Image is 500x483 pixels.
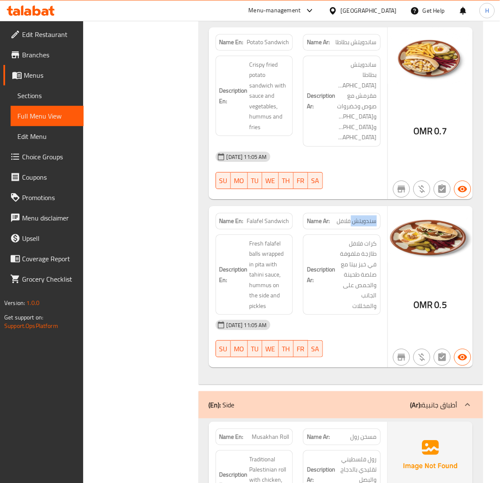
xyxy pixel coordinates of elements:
[279,340,294,357] button: TH
[22,233,77,243] span: Upsell
[24,70,77,80] span: Menus
[251,175,259,187] span: TU
[219,432,244,441] strong: Name En:
[393,181,410,198] button: Not branch specific item
[337,238,377,311] span: كرات فلافل طازجة ملفوفة في خبز بيتا مع صلصة طحينة والحمص على الجانب والمخللات
[22,172,77,182] span: Coupons
[22,152,77,162] span: Choice Groups
[307,432,330,441] strong: Name Ar:
[17,90,77,101] span: Sections
[341,6,397,15] div: [GEOGRAPHIC_DATA]
[308,172,323,189] button: SA
[282,175,290,187] span: TH
[297,343,305,355] span: FR
[248,340,262,357] button: TU
[249,6,301,16] div: Menu-management
[234,343,244,355] span: MO
[454,349,471,366] button: Available
[3,208,84,228] a: Menu disclaimer
[219,217,244,226] strong: Name En:
[393,349,410,366] button: Not branch specific item
[308,340,323,357] button: SA
[209,400,235,410] p: Side
[248,172,262,189] button: TU
[3,228,84,249] a: Upsell
[199,391,483,418] div: (En): Side(Ar):أطباق جانبية
[17,111,77,121] span: Full Menu View
[434,181,451,198] button: Not has choices
[219,85,248,106] strong: Description En:
[312,175,320,187] span: SA
[262,172,279,189] button: WE
[294,340,308,357] button: FR
[4,297,25,308] span: Version:
[216,172,231,189] button: SU
[22,50,77,60] span: Branches
[312,343,320,355] span: SA
[410,400,458,410] p: أطباق جانبية
[282,343,290,355] span: TH
[262,340,279,357] button: WE
[219,38,244,47] strong: Name En:
[388,27,473,84] img: %D8%B3%D8%A7%D9%86%D8%AF%D9%88%D9%8A%D8%AA%D8%B4_%D8%A8%D8%B7%D8%A7%D8%B7%D8%A7638959511666783883...
[434,349,451,366] button: Not has choices
[410,398,422,411] b: (Ar):
[252,432,289,441] span: Musakhan Roll
[247,38,289,47] span: Potato Sandwich
[22,254,77,264] span: Coverage Report
[351,432,377,441] span: مسخن رول
[216,340,231,357] button: SU
[413,349,430,366] button: Purchased item
[11,85,84,106] a: Sections
[3,167,84,187] a: Coupons
[294,172,308,189] button: FR
[414,123,433,139] span: OMR
[11,126,84,147] a: Edit Menu
[279,172,294,189] button: TH
[337,59,377,143] span: ساندويتش بطاطا [GEOGRAPHIC_DATA] مقرمش مع صوص وخضروات و[GEOGRAPHIC_DATA] و[GEOGRAPHIC_DATA] [GEOG...
[4,320,58,331] a: Support.OpsPlatform
[337,217,377,226] span: سندويتش فلافل
[22,192,77,203] span: Promotions
[231,172,248,189] button: MO
[414,297,433,313] span: OMR
[307,38,330,47] strong: Name Ar:
[307,217,330,226] strong: Name Ar:
[251,343,259,355] span: TU
[22,213,77,223] span: Menu disclaimer
[3,147,84,167] a: Choice Groups
[231,340,248,357] button: MO
[234,175,244,187] span: MO
[3,24,84,45] a: Edit Restaurant
[247,217,289,226] span: Falafel Sandwich
[17,131,77,141] span: Edit Menu
[485,6,489,15] span: H
[388,206,473,263] img: %D8%B3%D8%A7%D9%86%D8%AF%D9%88%D9%8A%D8%AA%D8%B4_%D9%81%D9%84%D8%A7%D9%81%D9%84638959511667450266...
[219,175,228,187] span: SU
[219,343,228,355] span: SU
[26,297,39,308] span: 1.0.0
[4,312,43,323] span: Get support on:
[223,321,270,329] span: [DATE] 11:05 AM
[266,175,275,187] span: WE
[297,175,305,187] span: FR
[307,264,335,285] strong: Description Ar:
[22,29,77,40] span: Edit Restaurant
[11,106,84,126] a: Full Menu View
[22,274,77,284] span: Grocery Checklist
[266,343,275,355] span: WE
[3,269,84,289] a: Grocery Checklist
[3,45,84,65] a: Branches
[336,38,377,47] span: ساندويتش بطاطا
[3,65,84,85] a: Menus
[250,59,289,133] span: Crispy fried potato sandwich with sauce and vegetables, hummus and fries
[435,123,447,139] span: 0.7
[3,249,84,269] a: Coverage Report
[223,153,270,161] span: [DATE] 11:05 AM
[307,90,335,111] strong: Description Ar:
[209,398,221,411] b: (En):
[413,181,430,198] button: Purchased item
[250,238,289,311] span: Fresh falafel balls wrapped in pita with tahini sauce, hummus on the side and pickles
[3,187,84,208] a: Promotions
[219,264,248,285] strong: Description En:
